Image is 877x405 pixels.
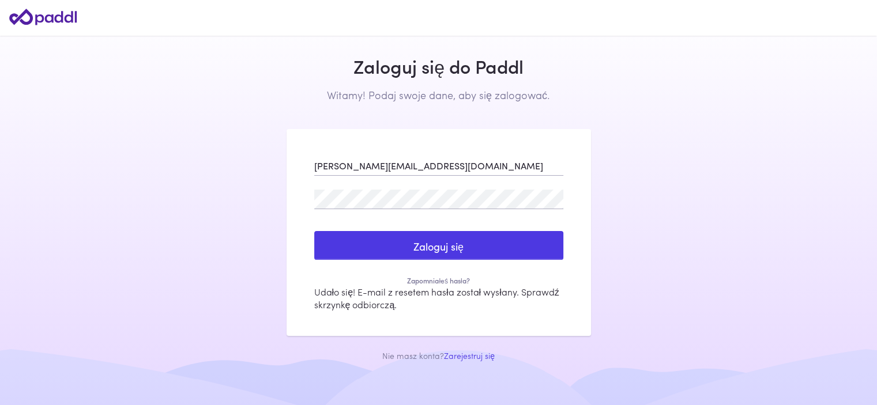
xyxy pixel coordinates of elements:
font: Zaloguj się [413,239,464,253]
button: Zaloguj się [314,231,563,260]
a: Zarejestruj się [444,350,495,361]
font: Witamy! Podaj swoje dane, aby się zalogować. [327,88,550,102]
a: Zapomniałeś hasła? [314,276,563,286]
input: Wpisz swój adres e-mail [314,156,563,176]
font: Nie masz konta? [382,350,444,361]
font: Udało się! E-mail z resetem hasła został wysłany. Sprawdź skrzynkę odbiorczą. [314,285,559,312]
font: Zaloguj się do Paddl [353,53,524,80]
font: Zapomniałeś hasła? [407,275,469,286]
